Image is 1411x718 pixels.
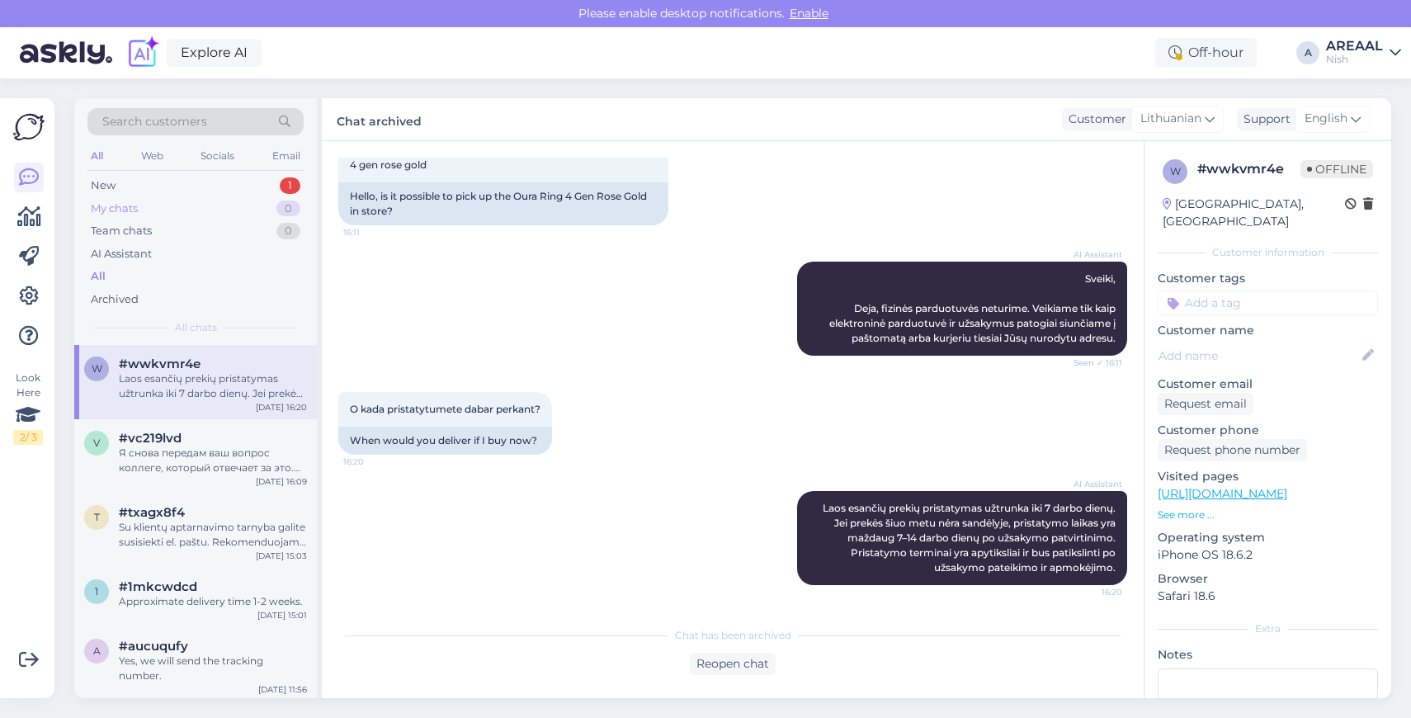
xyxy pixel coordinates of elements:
div: New [91,177,116,194]
a: Explore AI [167,39,262,67]
span: Chat has been archived [675,628,791,643]
div: Nish [1326,53,1383,66]
span: 16:20 [1060,586,1122,598]
div: [GEOGRAPHIC_DATA], [GEOGRAPHIC_DATA] [1163,196,1345,230]
div: All [87,145,106,167]
span: w [92,362,102,375]
div: Laos esančių prekių pristatymas užtrunka iki 7 darbo dienų. Jei prekės šiuo metu nėra sandėlyje, ... [119,371,307,401]
div: Archived [91,291,139,308]
div: Request phone number [1158,439,1307,461]
span: a [93,645,101,657]
div: 1 [280,177,300,194]
span: w [1170,165,1181,177]
div: My chats [91,201,138,217]
div: # wwkvmr4e [1197,159,1300,179]
span: 1 [95,585,98,598]
p: See more ... [1158,508,1378,522]
div: [DATE] 16:20 [256,401,307,413]
input: Add a tag [1158,291,1378,315]
div: Customer [1062,111,1126,128]
span: English [1305,110,1347,128]
p: Safari 18.6 [1158,588,1378,605]
span: 16:20 [343,456,405,468]
p: Customer phone [1158,422,1378,439]
span: 16:11 [343,226,405,239]
div: [DATE] 11:56 [258,683,307,696]
span: v [93,437,100,449]
p: Visited pages [1158,468,1378,485]
div: Socials [197,145,238,167]
div: AI Assistant [91,246,152,262]
img: Askly Logo [13,111,45,143]
div: [DATE] 15:03 [256,550,307,562]
div: Я снова передам ваш вопрос коллеге, который отвечает за это. Ответ будет предоставлен в наши рабо... [119,446,307,475]
p: Notes [1158,646,1378,664]
span: #vc219lvd [119,431,182,446]
label: Chat archived [337,108,422,130]
div: Look Here [13,371,43,445]
div: When would you deliver if I buy now? [338,427,552,455]
span: #1mkcwdcd [119,579,197,594]
span: Lithuanian [1140,110,1201,128]
div: 0 [276,201,300,217]
img: explore-ai [125,35,160,70]
a: [URL][DOMAIN_NAME] [1158,486,1287,501]
div: [DATE] 15:01 [257,609,307,621]
div: All [91,268,106,285]
span: Enable [785,6,833,21]
div: 2 / 3 [13,430,43,445]
p: Customer email [1158,376,1378,393]
div: AREAAL [1326,40,1383,53]
p: Customer name [1158,322,1378,339]
span: AI Assistant [1060,248,1122,261]
div: 0 [276,223,300,239]
span: Search customers [102,113,207,130]
div: Customer information [1158,245,1378,260]
div: Hello, is it possible to pick up the Oura Ring 4 Gen Rose Gold in store? [338,182,668,225]
span: t [94,511,100,523]
p: Browser [1158,570,1378,588]
div: Approximate delivery time 1-2 weeks. [119,594,307,609]
span: Laos esančių prekių pristatymas užtrunka iki 7 darbo dienų. Jei prekės šiuo metu nėra sandėlyje, ... [823,502,1118,574]
span: #aucuqufy [119,639,188,654]
input: Add name [1159,347,1359,365]
div: Su klientų aptarnavimo tarnyba galite susisiekti el. paštu. Rekomenduojame nurodyti užsakymo nume... [119,520,307,550]
p: iPhone OS 18.6.2 [1158,546,1378,564]
div: A [1296,41,1319,64]
span: All chats [175,320,217,335]
p: Customer tags [1158,270,1378,287]
div: Team chats [91,223,152,239]
span: O kada pristatytumete dabar perkant? [350,403,540,415]
div: Yes, we will send the tracking number. [119,654,307,683]
div: Reopen chat [690,653,776,675]
div: Extra [1158,621,1378,636]
div: Email [269,145,304,167]
div: [DATE] 16:09 [256,475,307,488]
p: Operating system [1158,529,1378,546]
div: Request email [1158,393,1253,415]
span: AI Assistant [1060,478,1122,490]
div: Off-hour [1155,38,1257,68]
span: Seen ✓ 16:11 [1060,357,1122,369]
span: #wwkvmr4e [119,357,201,371]
div: Web [138,145,167,167]
a: AREAALNish [1326,40,1401,66]
span: #txagx8f4 [119,505,185,520]
span: Offline [1300,160,1373,178]
div: Support [1237,111,1291,128]
span: Sveiki, Deja, fizinės parduotuvės neturime. Veikiame tik kaip elektroninė parduotuvė ir užsakymus... [829,272,1118,344]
